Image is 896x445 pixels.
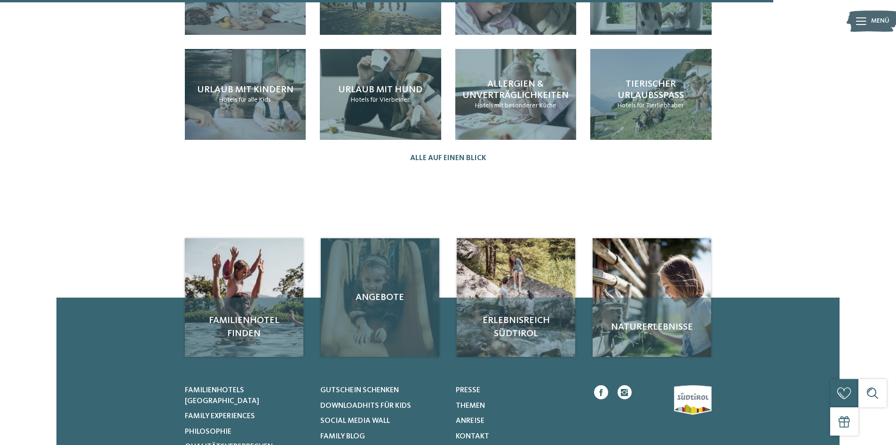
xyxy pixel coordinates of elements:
span: Presse [456,387,480,394]
a: Familienhotels [GEOGRAPHIC_DATA] [185,385,309,406]
a: Kontakt [456,431,579,442]
a: Family Blog [320,431,444,442]
a: Wellness mit Kindern: Jetzt ist Kuschelzeit! Urlaub mit Kindern Hotels für alle Kids [185,49,306,140]
span: Family Experiences [185,413,255,420]
span: Family Blog [320,433,365,440]
span: Urlaub mit Hund [338,85,422,95]
a: Presse [456,385,579,396]
span: Hotels [219,97,238,103]
span: Kontakt [456,433,489,440]
span: Gutschein schenken [320,387,399,394]
span: Hotels [618,102,636,109]
span: Anreise [456,417,484,425]
span: für Vierbeiner [370,97,410,103]
a: Wellness mit Kindern: Jetzt ist Kuschelzeit! Naturerlebnisse [593,238,711,357]
span: Hotels [475,102,493,109]
a: Family Experiences [185,411,309,421]
a: Philosophie [185,427,309,437]
span: Allergien & Unverträglichkeiten [462,80,569,100]
a: Wellness mit Kindern: Jetzt ist Kuschelzeit! Angebote [321,238,439,357]
a: Wellness mit Kindern: Jetzt ist Kuschelzeit! Allergien & Unverträglichkeiten Hotels mit besondere... [455,49,577,140]
span: Hotels [351,97,369,103]
span: Themen [456,402,485,410]
a: Anreise [456,416,579,426]
span: Social Media Wall [320,417,390,425]
span: Urlaub mit Kindern [197,85,293,95]
a: Social Media Wall [320,416,444,426]
span: Erlebnisreich Südtirol [466,314,566,340]
a: Themen [456,401,579,411]
span: für Tierliebhaber [637,102,684,109]
a: Gutschein schenken [320,385,444,396]
a: Alle auf einen Blick [410,154,486,163]
span: mit besonderer Küche [494,102,556,109]
img: Wellness mit Kindern: Jetzt ist Kuschelzeit! [457,238,575,357]
a: Wellness mit Kindern: Jetzt ist Kuschelzeit! Erlebnisreich Südtirol [457,238,575,357]
a: Wellness mit Kindern: Jetzt ist Kuschelzeit! Urlaub mit Hund Hotels für Vierbeiner [320,49,441,140]
a: Wellness mit Kindern: Jetzt ist Kuschelzeit! Tierischer Urlaubsspaß Hotels für Tierliebhaber [590,49,712,140]
img: Wellness mit Kindern: Jetzt ist Kuschelzeit! [185,238,303,357]
span: Downloadhits für Kids [320,402,411,410]
a: Downloadhits für Kids [320,401,444,411]
span: Familienhotels [GEOGRAPHIC_DATA] [185,387,259,405]
span: Philosophie [185,428,231,436]
img: Wellness mit Kindern: Jetzt ist Kuschelzeit! [593,238,711,357]
span: Naturerlebnisse [602,321,702,334]
span: Angebote [330,291,430,304]
a: Wellness mit Kindern: Jetzt ist Kuschelzeit! Familienhotel finden [185,238,303,357]
span: für alle Kids [238,97,271,103]
span: Familienhotel finden [194,314,294,340]
span: Tierischer Urlaubsspaß [618,80,684,100]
